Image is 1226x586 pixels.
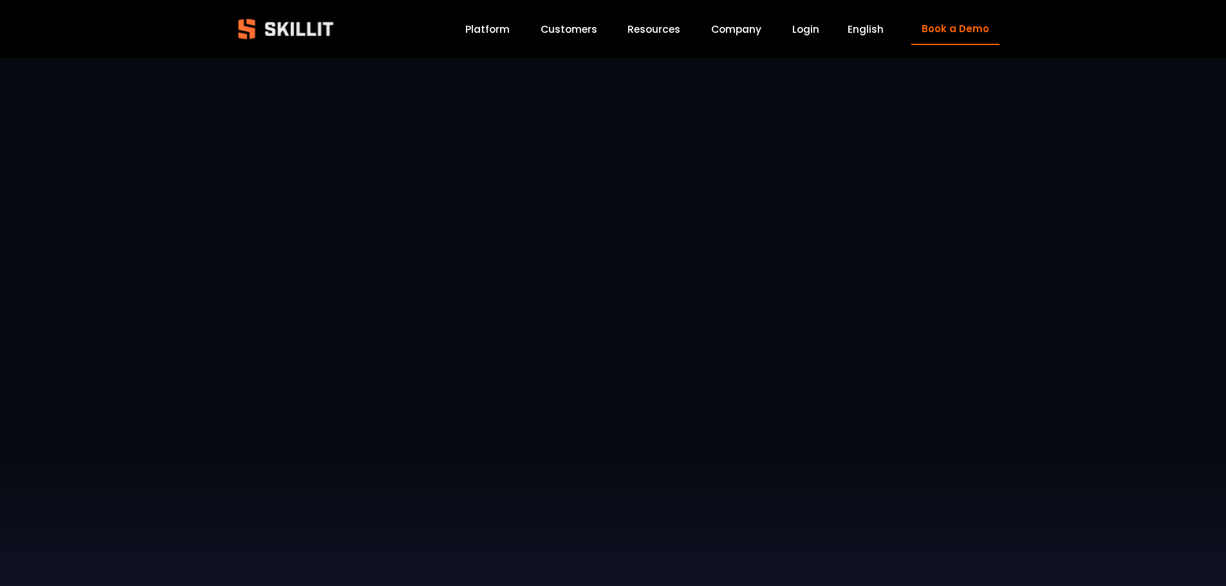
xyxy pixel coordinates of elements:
a: Company [711,21,761,38]
iframe: Jack Nix Full Interview Skillit Testimonial [227,139,999,573]
a: Login [792,21,819,38]
a: folder dropdown [627,21,680,38]
img: Skillit [227,10,344,48]
a: Platform [465,21,510,38]
span: English [848,22,884,37]
span: Resources [627,22,680,37]
div: language picker [848,21,884,38]
a: Book a Demo [911,14,999,45]
a: Customers [541,21,597,38]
